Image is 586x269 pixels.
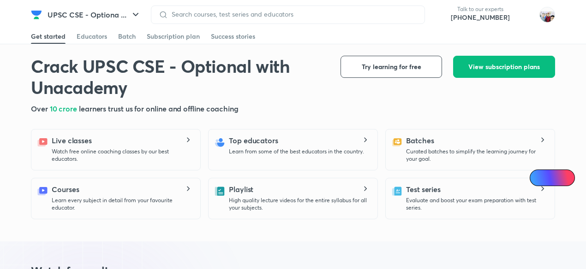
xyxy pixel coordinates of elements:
[211,32,255,41] div: Success stories
[52,184,79,195] h5: Courses
[77,32,107,41] div: Educators
[406,184,441,195] h5: Test series
[168,11,417,18] input: Search courses, test series and educators
[147,29,200,44] a: Subscription plan
[451,6,510,13] p: Talk to our experts
[406,148,547,163] p: Curated batches to simplify the learning journey for your goal.
[31,104,50,113] span: Over
[31,29,66,44] a: Get started
[147,32,200,41] div: Subscription plan
[517,7,532,22] img: avatar
[406,135,434,146] h5: Batches
[79,104,239,113] span: learners trust us for online and offline coaching
[31,56,326,98] h1: Crack UPSC CSE - Optional with Unacademy
[118,29,136,44] a: Batch
[530,170,575,186] a: Ai Doubts
[468,62,540,71] span: View subscription plans
[229,197,370,211] p: High quality lecture videos for the entire syllabus for all your subjects.
[362,62,421,71] span: Try learning for free
[545,174,569,181] span: Ai Doubts
[42,6,147,24] button: UPSC CSE - Optiona ...
[118,32,136,41] div: Batch
[535,174,543,181] img: Icon
[341,56,442,78] button: Try learning for free
[451,13,510,22] a: [PHONE_NUMBER]
[31,9,42,20] img: Company Logo
[432,6,451,24] img: call-us
[31,32,66,41] div: Get started
[229,135,278,146] h5: Top educators
[406,197,547,211] p: Evaluate and boost your exam preparation with test series.
[211,29,255,44] a: Success stories
[52,148,193,163] p: Watch free online coaching classes by our best educators.
[453,56,555,78] button: View subscription plans
[50,104,79,113] span: 10 crore
[77,29,107,44] a: Educators
[229,148,364,155] p: Learn from some of the best educators in the country.
[539,7,555,23] img: km swarthi
[52,135,92,146] h5: Live classes
[229,184,253,195] h5: Playlist
[52,197,193,211] p: Learn every subject in detail from your favourite educator.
